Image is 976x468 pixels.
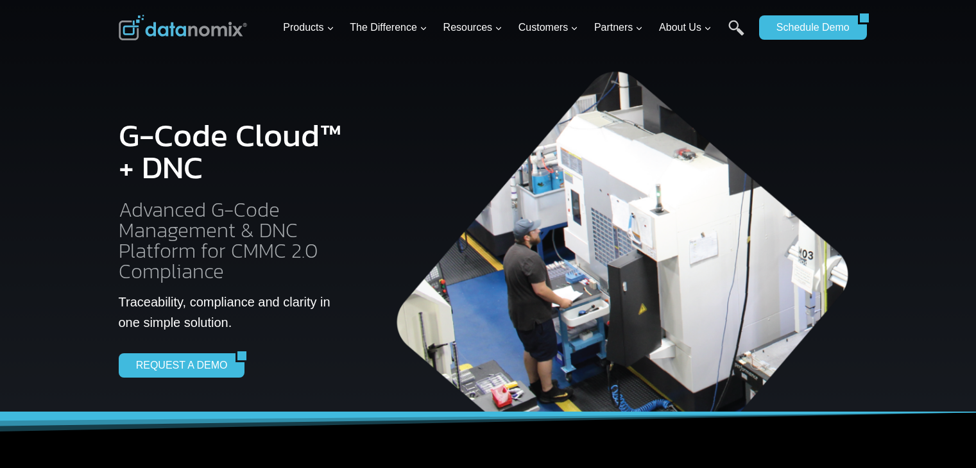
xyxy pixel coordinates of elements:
[119,119,348,183] h1: G-Code Cloud™ + DNC
[443,19,502,36] span: Resources
[119,353,236,378] a: REQUEST A DEMO
[119,199,348,281] h2: Advanced G-Code Management & DNC Platform for CMMC 2.0 Compliance
[728,20,744,49] a: Search
[278,7,753,49] nav: Primary Navigation
[119,292,348,333] p: Traceability, compliance and clarity in one simple solution.
[594,19,643,36] span: Partners
[759,15,858,40] a: Schedule Demo
[659,19,712,36] span: About Us
[518,19,578,36] span: Customers
[119,15,247,40] img: Datanomix
[283,19,334,36] span: Products
[350,19,427,36] span: The Difference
